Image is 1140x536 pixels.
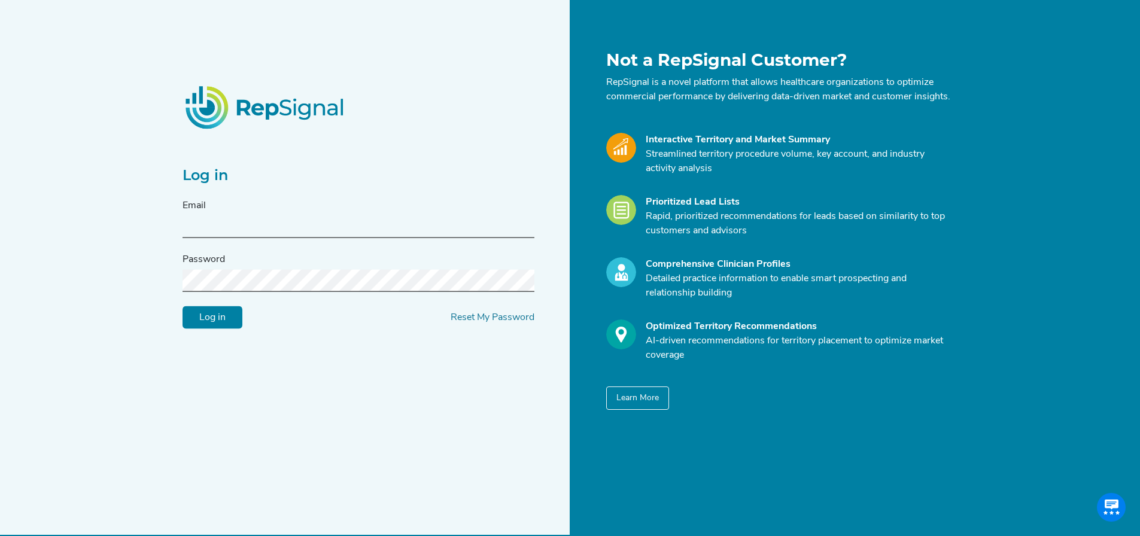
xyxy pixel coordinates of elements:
div: Interactive Territory and Market Summary [646,133,951,147]
p: AI-driven recommendations for territory placement to optimize market coverage [646,334,951,363]
p: Rapid, prioritized recommendations for leads based on similarity to top customers and advisors [646,209,951,238]
input: Log in [183,306,242,329]
p: Streamlined territory procedure volume, key account, and industry activity analysis [646,147,951,176]
img: Profile_Icon.739e2aba.svg [606,257,636,287]
p: Detailed practice information to enable smart prospecting and relationship building [646,272,951,300]
label: Password [183,252,225,267]
h2: Log in [183,167,534,184]
h1: Not a RepSignal Customer? [606,50,951,71]
button: Learn More [606,386,669,410]
img: Optimize_Icon.261f85db.svg [606,319,636,349]
img: Market_Icon.a700a4ad.svg [606,133,636,163]
p: RepSignal is a novel platform that allows healthcare organizations to optimize commercial perform... [606,75,951,104]
label: Email [183,199,206,213]
img: Leads_Icon.28e8c528.svg [606,195,636,225]
div: Comprehensive Clinician Profiles [646,257,951,272]
div: Prioritized Lead Lists [646,195,951,209]
div: Optimized Territory Recommendations [646,319,951,334]
img: RepSignalLogo.20539ed3.png [171,71,361,143]
a: Reset My Password [451,313,534,322]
